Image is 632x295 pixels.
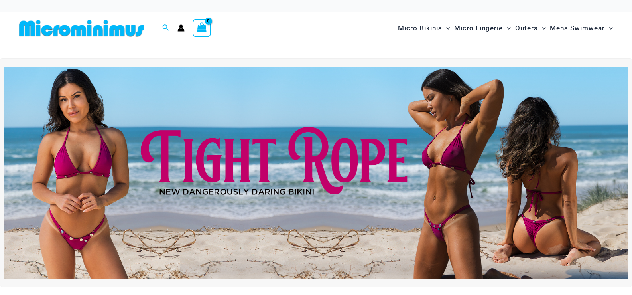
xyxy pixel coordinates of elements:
[548,16,615,40] a: Mens SwimwearMenu ToggleMenu Toggle
[513,16,548,40] a: OutersMenu ToggleMenu Toggle
[550,18,605,38] span: Mens Swimwear
[398,18,442,38] span: Micro Bikinis
[193,19,211,37] a: View Shopping Cart, empty
[452,16,513,40] a: Micro LingerieMenu ToggleMenu Toggle
[4,67,628,279] img: Tight Rope Pink Bikini
[16,19,147,37] img: MM SHOP LOGO FLAT
[395,15,616,42] nav: Site Navigation
[442,18,450,38] span: Menu Toggle
[162,23,169,33] a: Search icon link
[515,18,538,38] span: Outers
[503,18,511,38] span: Menu Toggle
[396,16,452,40] a: Micro BikinisMenu ToggleMenu Toggle
[454,18,503,38] span: Micro Lingerie
[538,18,546,38] span: Menu Toggle
[177,24,185,32] a: Account icon link
[605,18,613,38] span: Menu Toggle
